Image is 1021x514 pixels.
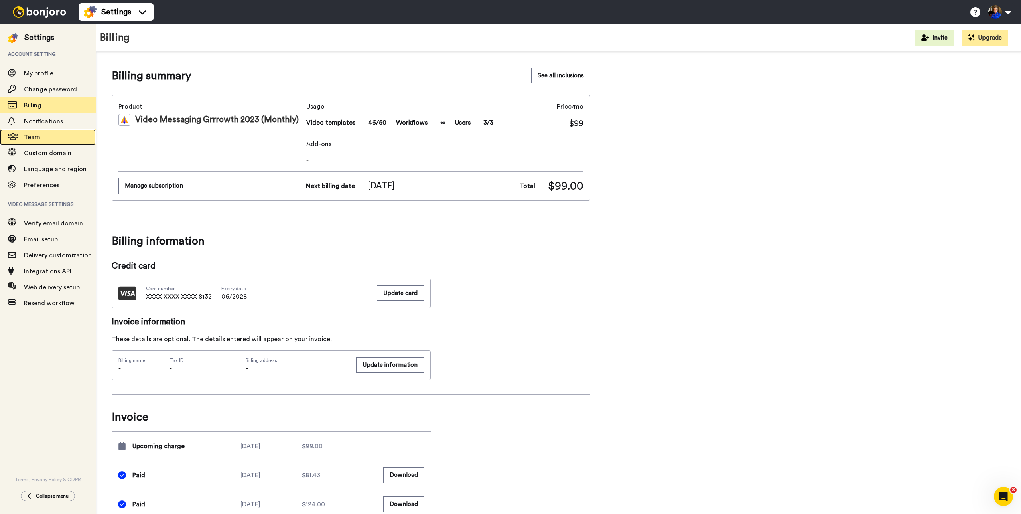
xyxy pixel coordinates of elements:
div: These details are optional. The details entered will appear on your invoice. [112,334,431,344]
span: Billing address [246,357,347,364]
span: Card number [146,285,212,292]
span: Settings [101,6,131,18]
span: 46/50 [368,118,386,127]
span: Price/mo [557,102,583,111]
span: 3/3 [483,118,493,127]
span: 8 [1010,487,1017,493]
button: Update information [356,357,424,373]
span: Credit card [112,260,431,272]
span: Billing [24,102,41,109]
span: 06/2028 [221,292,247,301]
div: $99.00 [302,441,363,451]
span: My profile [24,70,53,77]
span: Invoice [112,409,431,425]
span: Total [520,181,535,191]
span: Workflows [396,118,428,127]
span: Language and region [24,166,87,172]
button: Manage subscription [118,178,189,194]
h1: Billing [100,32,130,43]
img: settings-colored.svg [84,6,97,18]
span: Next billing date [306,181,355,191]
img: bj-logo-header-white.svg [10,6,69,18]
span: Billing summary [112,68,191,84]
div: [DATE] [240,471,302,480]
button: Download [383,467,424,483]
span: Upcoming charge [132,441,185,451]
span: Preferences [24,182,59,188]
div: Video Messaging Grrrowth 2023 (Monthly) [118,114,303,126]
div: Settings [24,32,54,43]
span: Change password [24,86,77,93]
span: ∞ [440,118,445,127]
span: Paid [132,471,145,480]
img: vm-color.svg [118,114,130,126]
button: Upgrade [962,30,1008,46]
span: Verify email domain [24,220,83,227]
span: - [170,365,172,372]
span: Tax ID [170,357,184,364]
span: Delivery customization [24,252,92,259]
button: See all inclusions [531,68,590,83]
button: Collapse menu [21,491,75,501]
span: - [246,365,248,372]
span: Invoice information [112,316,431,328]
button: Update card [377,285,424,301]
img: settings-colored.svg [8,33,18,43]
span: Expiry date [221,285,247,292]
div: [DATE] [240,500,302,509]
span: - [118,365,121,372]
span: Custom domain [24,150,71,156]
span: Product [118,102,303,111]
span: Billing information [112,230,590,252]
span: [DATE] [368,180,395,192]
button: Invite [915,30,954,46]
span: $99 [569,118,583,130]
span: Add-ons [306,139,583,149]
span: Notifications [24,118,63,125]
span: XXXX XXXX XXXX 8132 [146,292,212,301]
a: See all inclusions [531,68,590,84]
span: $99.00 [548,178,583,194]
span: - [306,155,583,165]
span: Team [24,134,40,140]
button: Download [383,496,424,512]
span: Usage [306,102,493,111]
span: Collapse menu [36,493,69,499]
span: Resend workflow [24,300,75,306]
span: Video templates [306,118,355,127]
span: Integrations API [24,268,71,275]
span: Email setup [24,236,58,243]
span: Paid [132,500,145,509]
div: [DATE] [240,441,302,451]
span: Users [455,118,471,127]
span: $124.00 [302,500,325,509]
iframe: Intercom live chat [994,487,1013,506]
span: Web delivery setup [24,284,80,291]
span: $81.43 [302,471,320,480]
span: Billing name [118,357,145,364]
